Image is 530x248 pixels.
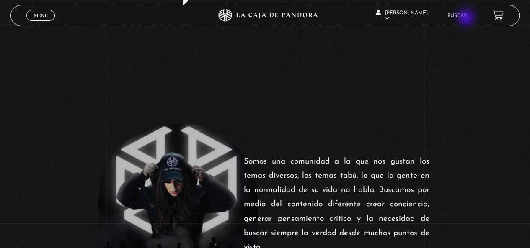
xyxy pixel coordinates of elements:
[447,13,467,18] a: Buscar
[492,10,504,21] a: View your shopping cart
[31,20,51,26] span: Cerrar
[376,10,428,21] span: [PERSON_NAME]
[34,13,48,18] span: Menu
